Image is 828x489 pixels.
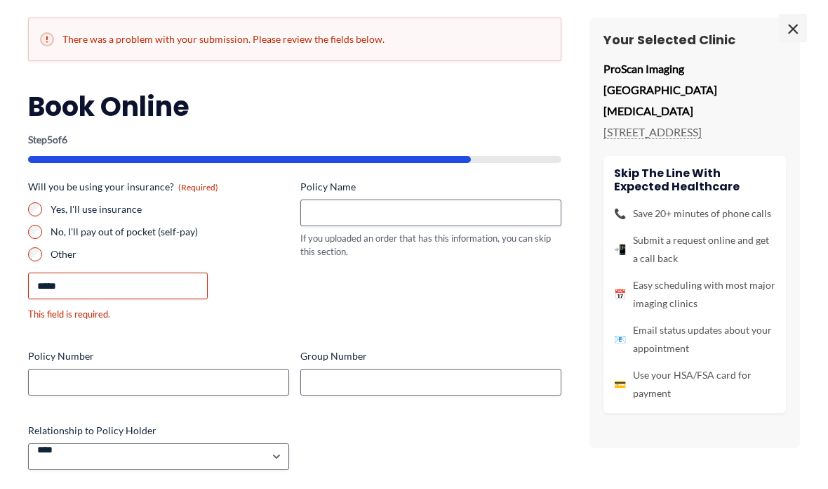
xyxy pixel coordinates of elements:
[28,308,289,321] div: This field is required.
[614,204,775,223] li: Save 20+ minutes of phone calls
[62,133,67,145] span: 6
[614,231,775,268] li: Submit a request online and get a call back
[28,135,561,145] p: Step of
[779,14,807,42] span: ×
[28,349,289,363] label: Policy Number
[614,167,775,193] h4: Skip the line with Expected Healthcare
[300,232,561,258] div: If you uploaded an order that has this information, you can skip this section.
[614,285,626,304] span: 📅
[40,32,549,46] h2: There was a problem with your submission. Please review the fields below.
[300,349,561,363] label: Group Number
[614,276,775,313] li: Easy scheduling with most major imaging clinics
[28,180,218,194] legend: Will you be using your insurance?
[47,133,53,145] span: 5
[300,180,561,194] label: Policy Name
[51,202,289,216] label: Yes, I'll use insurance
[51,225,289,239] label: No, I'll pay out of pocket (self-pay)
[603,58,786,121] p: ProScan Imaging [GEOGRAPHIC_DATA] [MEDICAL_DATA]
[614,366,775,403] li: Use your HSA/FSA card for payment
[178,182,218,193] span: (Required)
[614,330,626,348] span: 📧
[614,240,626,259] span: 📲
[614,321,775,358] li: Email status updates about your appointment
[614,204,626,223] span: 📞
[51,247,289,261] label: Other
[28,89,561,124] h2: Book Online
[28,424,289,438] label: Relationship to Policy Holder
[28,273,208,299] input: Other Choice, please specify
[603,32,786,48] h3: Your Selected Clinic
[614,375,626,393] span: 💳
